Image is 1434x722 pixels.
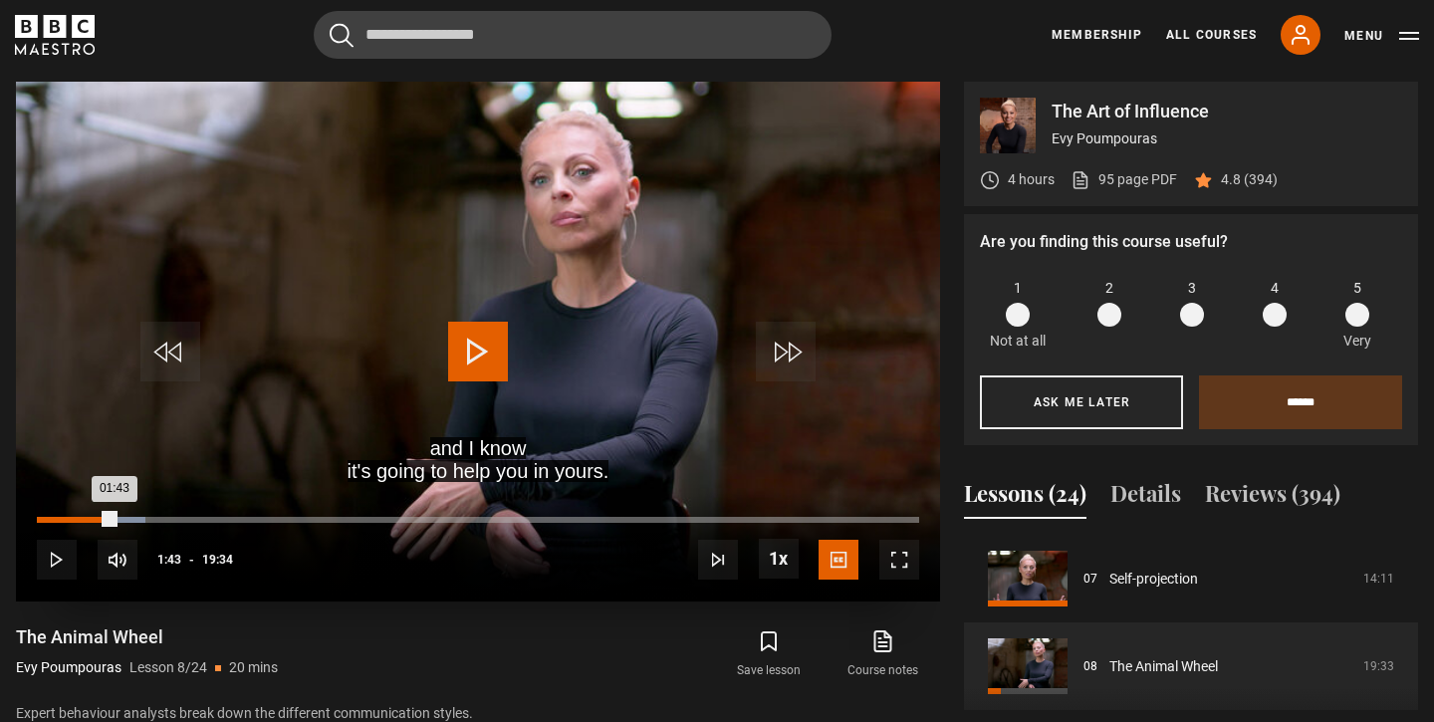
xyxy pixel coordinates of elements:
[980,230,1402,254] p: Are you finding this course useful?
[990,331,1046,352] p: Not at all
[129,657,207,678] p: Lesson 8/24
[314,11,832,59] input: Search
[1109,569,1198,590] a: Self-projection
[16,625,278,649] h1: The Animal Wheel
[1014,278,1022,299] span: 1
[827,625,940,683] a: Course notes
[1188,278,1196,299] span: 3
[1109,656,1218,677] a: The Animal Wheel
[1110,477,1181,519] button: Details
[330,23,354,48] button: Submit the search query
[712,625,826,683] button: Save lesson
[15,15,95,55] svg: BBC Maestro
[1052,26,1142,44] a: Membership
[1166,26,1257,44] a: All Courses
[1052,128,1402,149] p: Evy Poumpouras
[157,542,181,578] span: 1:43
[759,539,799,579] button: Playback Rate
[964,477,1086,519] button: Lessons (24)
[1271,278,1279,299] span: 4
[698,540,738,580] button: Next Lesson
[16,657,121,678] p: Evy Poumpouras
[1344,26,1419,46] button: Toggle navigation
[1337,331,1376,352] p: Very
[229,657,278,678] p: 20 mins
[879,540,919,580] button: Fullscreen
[1205,477,1340,519] button: Reviews (394)
[980,375,1183,429] button: Ask me later
[1221,169,1278,190] p: 4.8 (394)
[189,553,194,567] span: -
[819,540,858,580] button: Captions
[16,82,940,602] video-js: Video Player
[1105,278,1113,299] span: 2
[98,540,137,580] button: Mute
[1052,103,1402,120] p: The Art of Influence
[202,542,233,578] span: 19:34
[37,517,919,523] div: Progress Bar
[1353,278,1361,299] span: 5
[37,540,77,580] button: Play
[1071,169,1177,190] a: 95 page PDF
[1008,169,1055,190] p: 4 hours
